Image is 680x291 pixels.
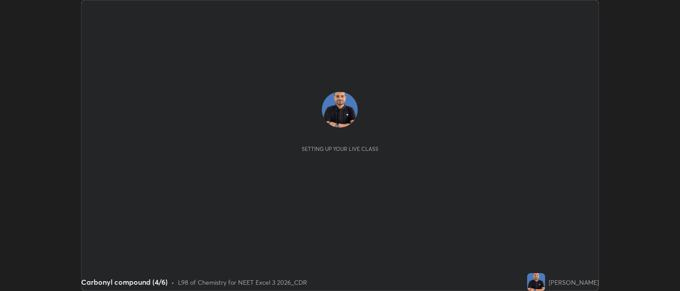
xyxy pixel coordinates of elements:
div: Setting up your live class [302,145,378,152]
div: • [171,278,174,287]
div: [PERSON_NAME] [549,278,599,287]
img: c934cc00951e446dbb69c7124468ac00.jpg [527,273,545,291]
div: Carbonyl compound (4/6) [81,277,168,287]
div: L98 of Chemistry for NEET Excel 3 2026_CDR [178,278,307,287]
img: c934cc00951e446dbb69c7124468ac00.jpg [322,92,358,128]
